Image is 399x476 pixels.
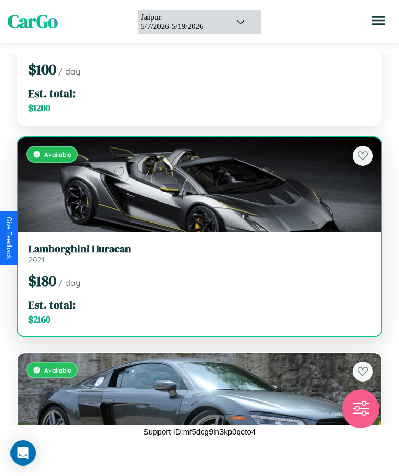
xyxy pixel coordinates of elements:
[58,66,80,77] span: / day
[28,297,76,312] span: Est. total:
[28,102,50,114] span: $ 1200
[10,440,36,466] div: Open Intercom Messenger
[44,151,71,158] span: Available
[5,217,13,259] div: Give Feedback
[44,366,71,374] span: Available
[28,242,371,265] a: Lamborghini Huracan2021
[58,278,80,288] span: / day
[8,9,58,34] span: CarGo
[28,255,44,265] span: 2021
[28,86,76,101] span: Est. total:
[141,22,223,31] div: 5 / 7 / 2026 - 5 / 19 / 2026
[28,59,56,79] span: $ 100
[28,271,56,291] span: $ 180
[28,313,50,326] span: $ 2160
[143,425,256,439] p: Support ID: mf5dcg9ln3kp0qcto4
[28,242,371,255] h3: Lamborghini Huracan
[141,13,223,22] div: Jaipur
